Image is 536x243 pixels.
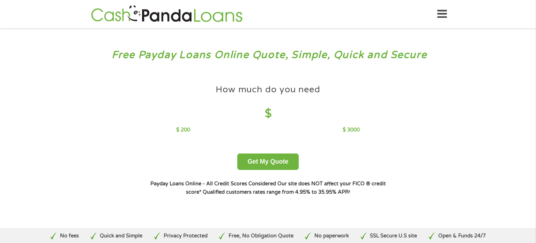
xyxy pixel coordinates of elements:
[89,4,245,24] img: GetLoanNow Logo
[186,181,386,195] strong: Our site does NOT affect your FICO ® credit score*
[176,126,190,134] p: $ 200
[150,181,276,187] strong: Payday Loans Online - All Credit Scores Considered
[343,126,360,134] p: $ 3000
[229,232,293,240] p: Free, No Obligation Quote
[216,84,320,95] h4: How much do you need
[164,232,208,240] p: Privacy Protected
[20,49,516,62] h3: Free Payday Loans Online Quote, Simple, Quick and Secure
[370,232,417,240] p: SSL Secure U.S site
[237,153,298,170] button: Get My Quote
[100,232,142,240] p: Quick and Simple
[203,189,350,195] strong: Qualified customers rates range from 4.95% to 35.95% APR¹
[176,107,359,121] h4: $
[60,232,79,240] p: No fees
[314,232,349,240] p: No paperwork
[438,232,486,240] p: Open & Funds 24/7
